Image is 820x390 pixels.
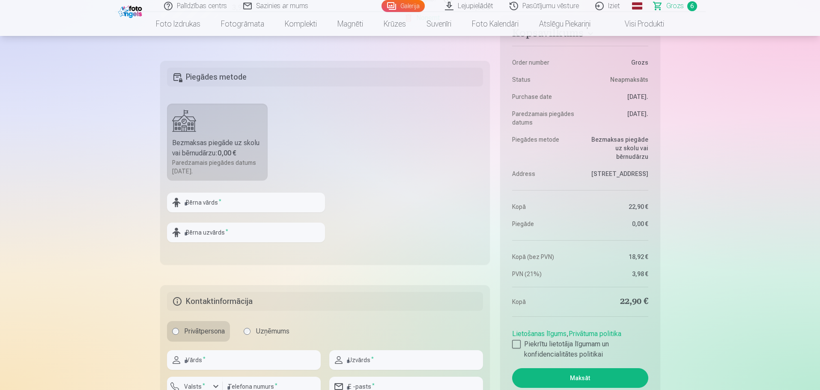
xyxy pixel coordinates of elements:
[584,92,648,101] dd: [DATE].
[601,12,674,36] a: Visi produkti
[584,253,648,261] dd: 18,92 €
[274,12,327,36] a: Komplekti
[167,292,483,311] h5: Kontaktinformācija
[239,321,295,342] label: Uzņēmums
[529,12,601,36] a: Atslēgu piekariņi
[512,135,576,161] dt: Piegādes metode
[512,270,576,278] dt: PVN (21%)
[512,170,576,178] dt: Address
[610,75,648,84] span: Neapmaksāts
[218,149,236,157] b: 0,00 €
[373,12,416,36] a: Krūzes
[512,330,567,338] a: Lietošanas līgums
[327,12,373,36] a: Magnēti
[584,270,648,278] dd: 3,98 €
[512,75,576,84] dt: Status
[512,368,648,388] button: Maksāt
[244,328,250,335] input: Uzņēmums
[118,3,144,18] img: /fa1
[146,12,211,36] a: Foto izdrukas
[584,110,648,127] dd: [DATE].
[167,68,483,86] h5: Piegādes metode
[512,220,576,228] dt: Piegāde
[172,158,263,176] div: Paredzamais piegādes datums [DATE].
[512,253,576,261] dt: Kopā (bez PVN)
[512,325,648,360] div: ,
[462,12,529,36] a: Foto kalendāri
[512,296,576,308] dt: Kopā
[512,202,576,211] dt: Kopā
[172,138,263,158] div: Bezmaksas piegāde uz skolu vai bērnudārzu :
[416,12,462,36] a: Suvenīri
[584,135,648,161] dd: Bezmaksas piegāde uz skolu vai bērnudārzu
[584,296,648,308] dd: 22,90 €
[584,170,648,178] dd: [STREET_ADDRESS]
[512,110,576,127] dt: Paredzamais piegādes datums
[584,220,648,228] dd: 0,00 €
[512,92,576,101] dt: Purchase date
[167,321,230,342] label: Privātpersona
[584,58,648,67] dd: Grozs
[666,1,684,11] span: Grozs
[211,12,274,36] a: Fotogrāmata
[512,339,648,360] label: Piekrītu lietotāja līgumam un konfidencialitātes politikai
[687,1,697,11] span: 6
[569,330,621,338] a: Privātuma politika
[512,58,576,67] dt: Order number
[584,202,648,211] dd: 22,90 €
[172,328,179,335] input: Privātpersona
